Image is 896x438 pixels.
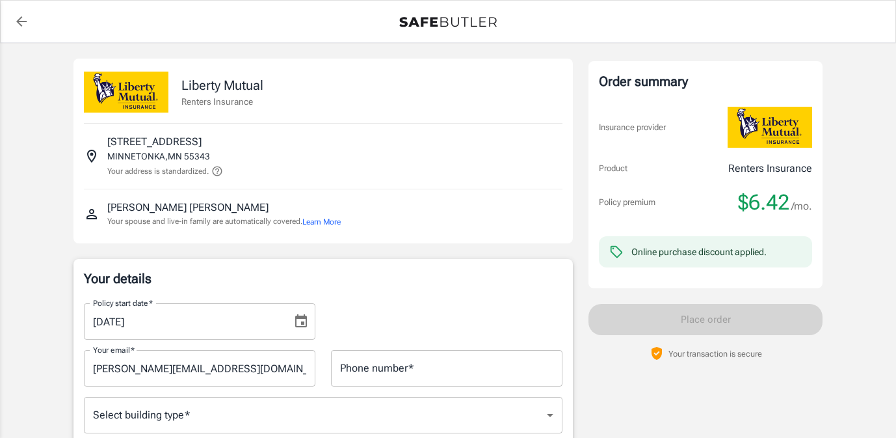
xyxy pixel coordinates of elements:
p: Your details [84,269,562,288]
a: back to quotes [8,8,34,34]
p: Product [599,162,627,175]
p: Your address is standardized. [107,165,209,177]
img: Liberty Mutual [728,107,812,148]
svg: Insured person [84,206,99,222]
div: Order summary [599,72,812,91]
p: Your spouse and live-in family are automatically covered. [107,215,341,228]
p: Renters Insurance [181,95,263,108]
p: MINNETONKA , MN 55343 [107,150,210,163]
label: Your email [93,344,135,355]
p: Insurance provider [599,121,666,134]
div: Online purchase discount applied. [631,245,767,258]
span: $6.42 [738,189,789,215]
p: Policy premium [599,196,655,209]
img: Back to quotes [399,17,497,27]
p: Liberty Mutual [181,75,263,95]
label: Policy start date [93,297,153,308]
p: [PERSON_NAME] [PERSON_NAME] [107,200,269,215]
input: Enter number [331,350,562,387]
p: Your transaction is secure [668,348,762,360]
input: Enter email [84,350,315,387]
svg: Insured address [84,148,99,164]
img: Liberty Mutual [84,72,168,113]
p: Renters Insurance [728,161,812,176]
p: [STREET_ADDRESS] [107,134,202,150]
button: Choose date, selected date is Aug 28, 2025 [288,308,314,335]
span: /mo. [791,197,812,215]
input: MM/DD/YYYY [84,303,283,340]
button: Learn More [302,216,341,228]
